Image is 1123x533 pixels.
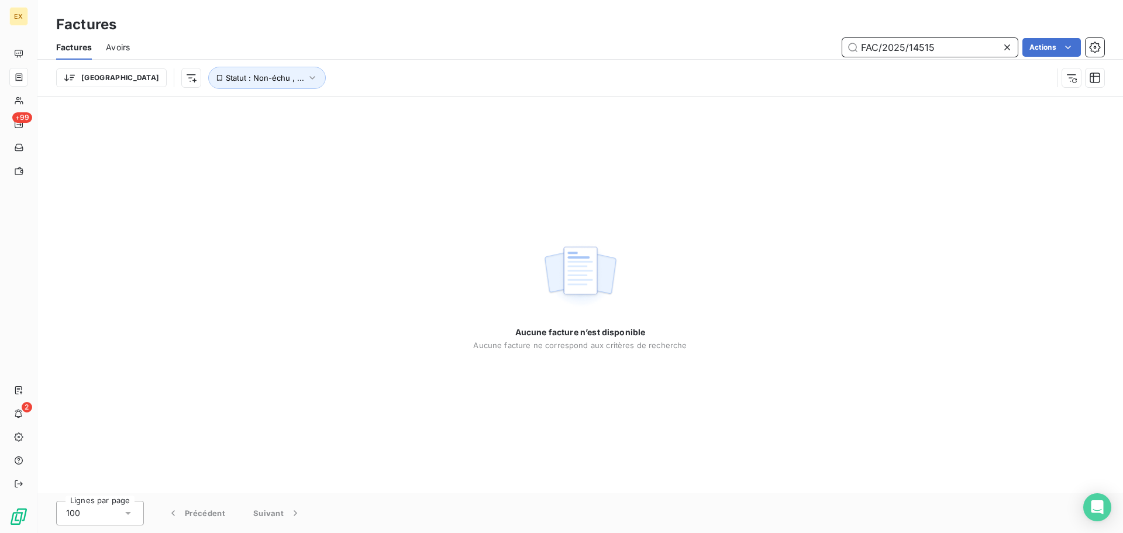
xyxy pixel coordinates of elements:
[473,341,687,350] span: Aucune facture ne correspond aux critères de recherche
[208,67,326,89] button: Statut : Non-échu , ...
[66,507,80,519] span: 100
[515,326,646,338] span: Aucune facture n’est disponible
[22,402,32,412] span: 2
[56,42,92,53] span: Factures
[56,14,116,35] h3: Factures
[1022,38,1081,57] button: Actions
[543,240,618,312] img: empty state
[842,38,1018,57] input: Rechercher
[153,501,239,525] button: Précédent
[9,507,28,526] img: Logo LeanPay
[239,501,315,525] button: Suivant
[1083,493,1111,521] div: Open Intercom Messenger
[56,68,167,87] button: [GEOGRAPHIC_DATA]
[9,115,27,133] a: +99
[106,42,130,53] span: Avoirs
[12,112,32,123] span: +99
[9,7,28,26] div: EX
[226,73,304,82] span: Statut : Non-échu , ...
